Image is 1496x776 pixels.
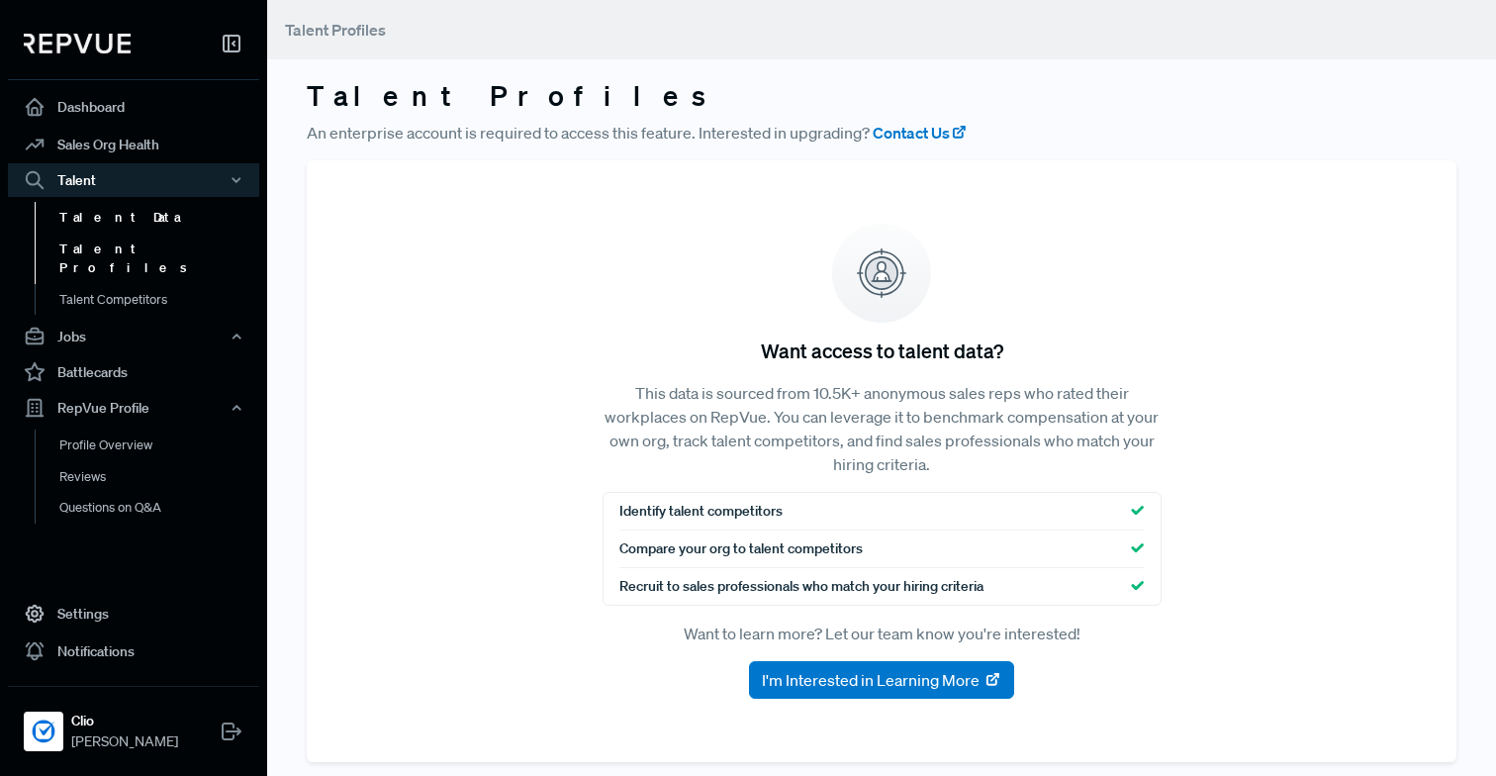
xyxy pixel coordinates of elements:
a: Talent Competitors [35,284,286,316]
a: Reviews [35,461,286,493]
a: Talent Profiles [35,234,286,284]
strong: Clio [71,711,178,731]
span: [PERSON_NAME] [71,731,178,752]
button: Jobs [8,320,259,353]
h3: Talent Profiles [307,79,1456,113]
a: Dashboard [8,88,259,126]
a: Battlecards [8,353,259,391]
button: Talent [8,163,259,197]
button: RepVue Profile [8,391,259,425]
img: Clio [28,716,59,747]
p: Want to learn more? Let our team know you're interested! [603,622,1162,645]
a: Notifications [8,632,259,670]
a: Questions on Q&A [35,492,286,524]
a: Contact Us [873,121,968,145]
span: Identify talent competitors [619,501,783,522]
a: Profile Overview [35,430,286,461]
p: An enterprise account is required to access this feature. Interested in upgrading? [307,121,1456,145]
span: Talent Profiles [285,20,386,40]
span: I'm Interested in Learning More [762,668,980,692]
a: ClioClio[PERSON_NAME] [8,686,259,760]
span: Compare your org to talent competitors [619,538,863,559]
a: Settings [8,595,259,632]
a: Talent Data [35,202,286,234]
img: RepVue [24,34,131,53]
a: Sales Org Health [8,126,259,163]
p: This data is sourced from 10.5K+ anonymous sales reps who rated their workplaces on RepVue. You c... [603,381,1162,476]
h5: Want access to talent data? [761,339,1003,362]
button: I'm Interested in Learning More [749,661,1014,699]
span: Recruit to sales professionals who match your hiring criteria [619,576,983,597]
